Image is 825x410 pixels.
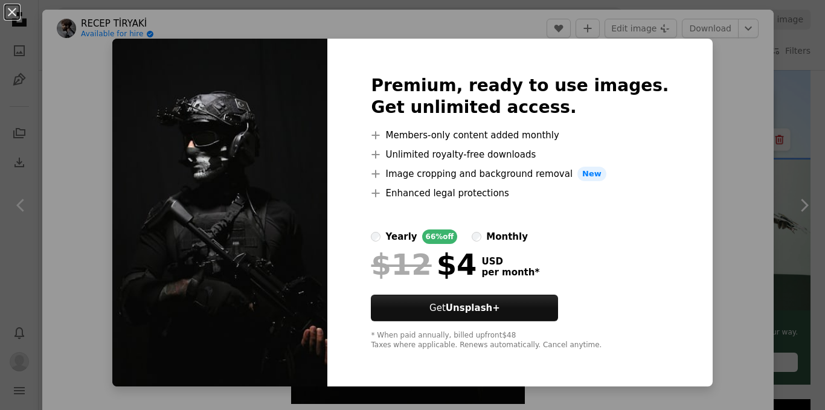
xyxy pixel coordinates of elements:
span: per month * [481,267,539,278]
strong: Unsplash+ [446,303,500,313]
span: USD [481,256,539,267]
li: Members-only content added monthly [371,128,669,143]
h2: Premium, ready to use images. Get unlimited access. [371,75,669,118]
li: Enhanced legal protections [371,186,669,200]
li: Image cropping and background removal [371,167,669,181]
img: photo-1575419268007-a9a5e6b1ce0b [112,39,327,386]
input: yearly66%off [371,232,380,242]
li: Unlimited royalty-free downloads [371,147,669,162]
input: monthly [472,232,481,242]
div: 66% off [422,229,458,244]
a: GetUnsplash+ [371,295,558,321]
div: monthly [486,229,528,244]
span: New [577,167,606,181]
div: $4 [371,249,477,280]
div: * When paid annually, billed upfront $48 Taxes where applicable. Renews automatically. Cancel any... [371,331,669,350]
div: yearly [385,229,417,244]
span: $12 [371,249,431,280]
